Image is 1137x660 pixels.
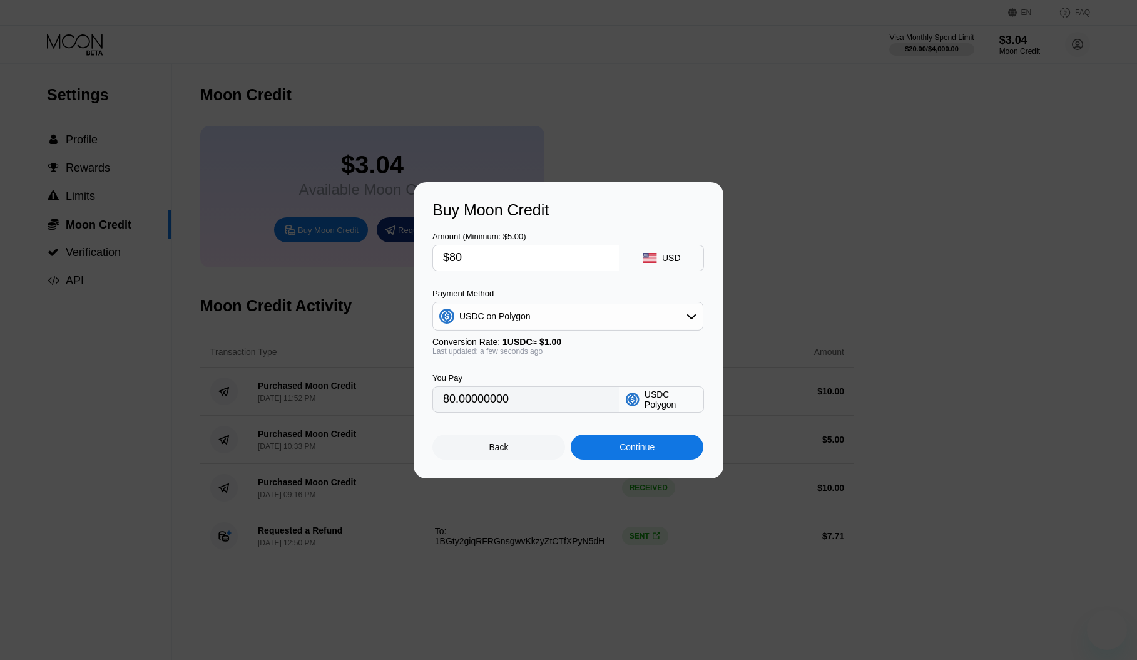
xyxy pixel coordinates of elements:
[619,442,655,452] div: Continue
[1087,610,1127,650] iframe: Кнопка запуска окна обмена сообщениями
[432,289,703,298] div: Payment Method
[432,435,565,460] div: Back
[432,373,619,383] div: You Pay
[459,311,531,321] div: USDC on Polygon
[662,253,681,263] div: USD
[443,245,609,271] input: $0.00
[432,337,703,347] div: Conversion Rate:
[433,304,703,329] div: USDC on Polygon
[432,232,619,241] div: Amount (Minimum: $5.00)
[489,442,509,452] div: Back
[432,201,705,219] div: Buy Moon Credit
[432,347,703,356] div: Last updated: a few seconds ago
[571,435,703,460] div: Continue
[645,389,697,410] div: USDC Polygon
[502,337,561,347] span: 1 USDC ≈ $1.00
